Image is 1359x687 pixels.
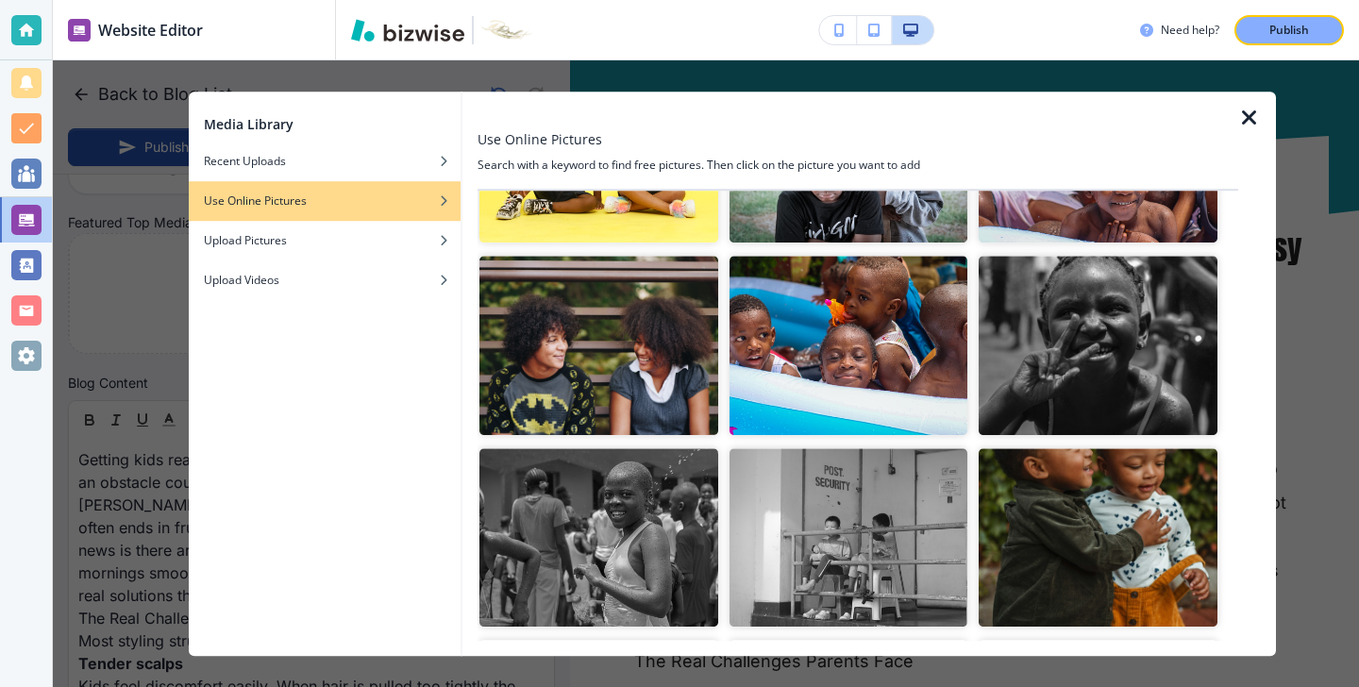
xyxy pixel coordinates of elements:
h3: Use Online Pictures [478,129,602,149]
h2: Media Library [204,114,294,134]
img: Bizwise Logo [351,19,464,42]
p: Publish [1269,22,1309,39]
h4: Upload Pictures [204,232,287,249]
h3: Need help? [1161,22,1219,39]
h4: Recent Uploads [204,153,286,170]
h4: Upload Videos [204,272,279,289]
h4: Use Online Pictures [204,193,307,209]
button: Upload Videos [189,260,461,300]
button: Recent Uploads [189,142,461,181]
img: Your Logo [481,20,532,39]
h4: Search with a keyword to find free pictures. Then click on the picture you want to add [478,157,1238,174]
img: editor icon [68,19,91,42]
h2: Website Editor [98,19,203,42]
button: Publish [1234,15,1344,45]
button: Upload Pictures [189,221,461,260]
button: Use Online Pictures [189,181,461,221]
